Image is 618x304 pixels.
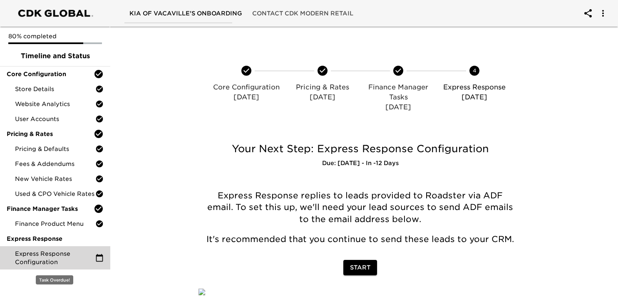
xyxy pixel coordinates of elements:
[7,235,104,243] span: Express Response
[593,3,613,23] button: account of current user
[8,32,102,40] p: 80% completed
[212,92,281,102] p: [DATE]
[252,8,353,19] span: Contact CDK Modern Retail
[288,92,357,102] p: [DATE]
[15,175,95,183] span: New Vehicle Rates
[364,82,433,102] p: Finance Manager Tasks
[350,262,370,273] span: Start
[7,70,94,78] span: Core Configuration
[578,3,598,23] button: account of current user
[199,289,205,295] img: qkibX1zbU72zw90W6Gan%2FTemplates%2FRjS7uaFIXtg43HUzxvoG%2F3e51d9d6-1114-4229-a5bf-f5ca567b6beb.jpg
[440,92,509,102] p: [DATE]
[15,250,95,266] span: Express Response Configuration
[440,82,509,92] p: Express Response
[207,190,516,224] span: Express Response replies to leads provided to Roadster via ADF email. To set this up, we'll need ...
[129,8,242,19] span: Kia of Vacaville's Onboarding
[7,51,104,61] span: Timeline and Status
[15,100,95,108] span: Website Analytics
[473,67,477,74] text: 4
[15,115,95,123] span: User Accounts
[212,82,281,92] p: Core Configuration
[15,220,95,228] span: Finance Product Menu
[7,205,94,213] span: Finance Manager Tasks
[199,142,523,156] h5: Your Next Step: Express Response Configuration
[206,234,514,244] span: It's recommended that you continue to send these leads to your CRM.
[364,102,433,112] p: [DATE]
[7,130,94,138] span: Pricing & Rates
[343,260,377,275] button: Start
[15,190,95,198] span: Used & CPO Vehicle Rates
[15,160,95,168] span: Fees & Addendums
[15,85,95,93] span: Store Details
[15,145,95,153] span: Pricing & Defaults
[199,159,523,168] h6: Due: [DATE] - In -12 Days
[288,82,357,92] p: Pricing & Rates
